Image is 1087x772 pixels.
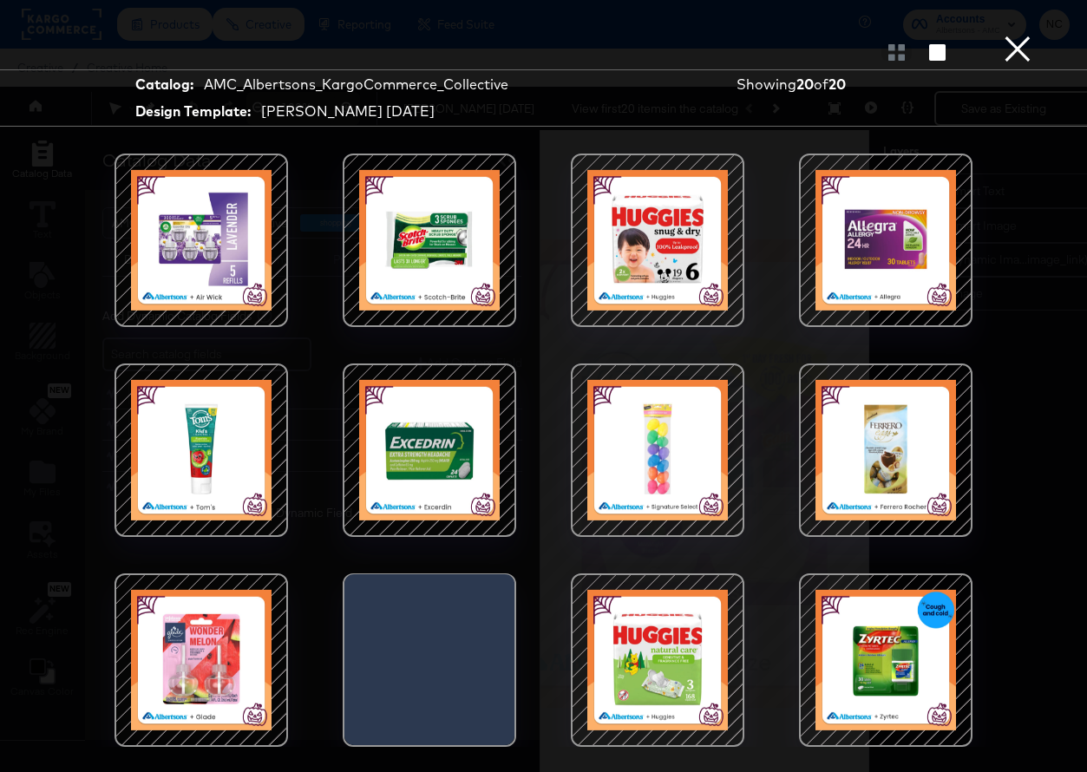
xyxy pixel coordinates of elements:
strong: Catalog: [135,75,193,95]
strong: 20 [828,75,846,93]
strong: Design Template: [135,101,251,121]
div: AMC_Albertsons_KargoCommerce_Collective [204,75,508,95]
strong: 20 [796,75,814,93]
div: Showing of [737,75,922,95]
div: [PERSON_NAME] [DATE] [261,101,435,121]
